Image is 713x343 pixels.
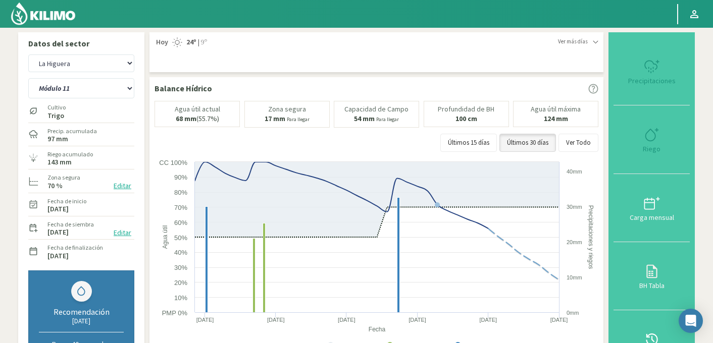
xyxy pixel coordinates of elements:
img: Kilimo [10,2,76,26]
label: 70 % [47,183,63,189]
label: 143 mm [47,159,72,165]
label: Precip. acumulada [47,127,97,136]
text: Agua útil [162,225,169,249]
text: 40% [174,249,187,256]
b: 68 mm [176,114,196,123]
strong: 24º [186,37,196,46]
text: [DATE] [550,317,568,323]
label: Fecha de siembra [47,220,94,229]
text: [DATE] [479,317,497,323]
label: [DATE] [47,253,69,259]
div: Carga mensual [617,214,687,221]
p: Profundidad de BH [438,105,494,113]
label: Zona segura [47,173,80,182]
span: Ver más días [558,37,588,46]
text: 10mm [567,274,582,280]
label: [DATE] [47,229,69,236]
text: 90% [174,174,187,181]
text: 10% [174,294,187,302]
p: (55.7%) [176,115,219,123]
div: Precipitaciones [617,77,687,84]
text: [DATE] [409,317,426,323]
div: BH Tabla [617,282,687,289]
b: 100 cm [455,114,477,123]
p: Datos del sector [28,37,134,49]
div: Recomendación [39,307,124,317]
button: Carga mensual [614,174,690,242]
text: PMP 0% [162,309,188,317]
text: Precipitaciones y riegos [587,205,594,269]
button: Editar [111,180,134,192]
label: Fecha de finalización [47,243,103,252]
p: Zona segura [268,105,306,113]
text: 70% [174,204,187,211]
button: Ver Todo [558,134,598,152]
text: [DATE] [338,317,355,323]
button: BH Tabla [614,242,690,310]
span: Hoy [155,37,168,47]
p: Capacidad de Campo [344,105,409,113]
label: [DATE] [47,206,69,212]
text: Fecha [369,326,386,333]
text: [DATE] [196,317,214,323]
p: Balance Hídrico [155,82,212,94]
span: 9º [199,37,207,47]
b: 17 mm [265,114,285,123]
button: Últimos 30 días [499,134,556,152]
small: Para llegar [376,116,399,123]
text: [DATE] [267,317,285,323]
b: 124 mm [544,114,568,123]
div: [DATE] [39,317,124,325]
small: Para llegar [287,116,310,123]
button: Editar [111,227,134,239]
text: 50% [174,234,187,242]
b: 54 mm [354,114,375,123]
span: | [198,37,199,47]
div: Riego [617,145,687,152]
label: 97 mm [47,136,68,142]
label: Riego acumulado [47,150,93,159]
text: CC 100% [159,159,187,166]
text: 20% [174,279,187,287]
text: 30mm [567,204,582,210]
text: 20mm [567,239,582,245]
text: 80% [174,189,187,196]
p: Agua útil máxima [531,105,581,113]
text: 60% [174,219,187,226]
button: Últimos 15 días [440,134,497,152]
button: Riego [614,105,690,174]
text: 0mm [567,310,579,316]
p: Agua útil actual [175,105,220,113]
text: 30% [174,264,187,271]
text: 40mm [567,168,582,175]
button: Precipitaciones [614,37,690,105]
div: Open Intercom Messenger [679,309,703,333]
label: Fecha de inicio [47,197,86,206]
label: Cultivo [47,103,66,112]
label: Trigo [47,112,66,119]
